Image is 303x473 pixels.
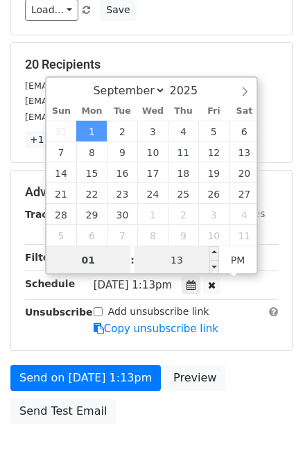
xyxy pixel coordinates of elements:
h5: 20 Recipients [25,57,278,72]
strong: Filters [25,252,60,263]
span: September 8, 2025 [76,141,107,162]
span: September 18, 2025 [168,162,198,183]
span: October 8, 2025 [137,225,168,246]
span: September 9, 2025 [107,141,137,162]
span: September 19, 2025 [198,162,229,183]
span: September 21, 2025 [46,183,77,204]
small: [EMAIL_ADDRESS][DOMAIN_NAME] [25,96,180,106]
span: September 30, 2025 [107,204,137,225]
span: October 5, 2025 [46,225,77,246]
strong: Tracking [25,209,71,220]
span: September 3, 2025 [137,121,168,141]
span: October 4, 2025 [229,204,259,225]
span: September 2, 2025 [107,121,137,141]
strong: Schedule [25,278,75,289]
small: [EMAIL_ADDRESS][DOMAIN_NAME] [25,80,180,91]
input: Minute [135,246,219,274]
span: September 5, 2025 [198,121,229,141]
a: +17 more [25,131,83,148]
span: September 1, 2025 [76,121,107,141]
span: Wed [137,107,168,116]
span: October 9, 2025 [168,225,198,246]
span: Thu [168,107,198,116]
span: September 7, 2025 [46,141,77,162]
span: Click to toggle [219,246,257,274]
span: September 23, 2025 [107,183,137,204]
span: October 2, 2025 [168,204,198,225]
span: : [130,246,135,274]
span: September 13, 2025 [229,141,259,162]
span: October 10, 2025 [198,225,229,246]
span: October 3, 2025 [198,204,229,225]
span: September 15, 2025 [76,162,107,183]
strong: Unsubscribe [25,307,93,318]
span: August 31, 2025 [46,121,77,141]
span: September 10, 2025 [137,141,168,162]
span: October 7, 2025 [107,225,137,246]
input: Year [166,84,216,97]
span: October 11, 2025 [229,225,259,246]
span: Fri [198,107,229,116]
span: [DATE] 1:13pm [94,279,172,291]
span: September 22, 2025 [76,183,107,204]
label: Add unsubscribe link [108,304,209,319]
h5: Advanced [25,184,278,200]
span: Mon [76,107,107,116]
span: September 27, 2025 [229,183,259,204]
span: October 6, 2025 [76,225,107,246]
span: September 25, 2025 [168,183,198,204]
span: September 6, 2025 [229,121,259,141]
a: Copy unsubscribe link [94,322,218,335]
span: September 11, 2025 [168,141,198,162]
a: Preview [164,365,225,391]
span: September 20, 2025 [229,162,259,183]
input: Hour [46,246,131,274]
span: September 16, 2025 [107,162,137,183]
span: September 26, 2025 [198,183,229,204]
span: September 4, 2025 [168,121,198,141]
span: September 28, 2025 [46,204,77,225]
span: September 17, 2025 [137,162,168,183]
span: Sun [46,107,77,116]
a: Send on [DATE] 1:13pm [10,365,161,391]
span: September 24, 2025 [137,183,168,204]
iframe: Chat Widget [234,406,303,473]
span: Sat [229,107,259,116]
a: Send Test Email [10,398,116,424]
span: September 12, 2025 [198,141,229,162]
span: September 29, 2025 [76,204,107,225]
span: Tue [107,107,137,116]
small: [EMAIL_ADDRESS][DOMAIN_NAME] [25,112,180,122]
span: October 1, 2025 [137,204,168,225]
span: September 14, 2025 [46,162,77,183]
